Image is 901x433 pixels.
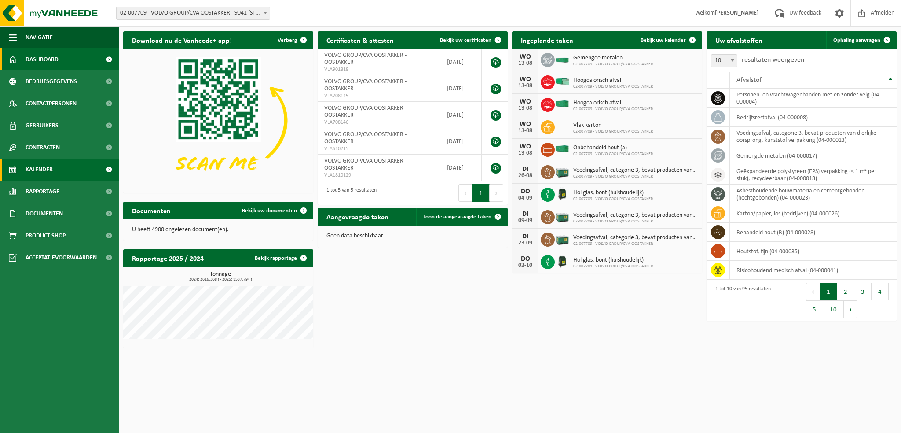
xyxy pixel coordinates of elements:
[324,66,433,73] span: VLA901818
[433,31,507,49] a: Bekijk uw certificaten
[116,7,270,20] span: 02-007709 - VOLVO GROUP/CVA OOSTAKKER - 9041 OOSTAKKER, SMALLEHEERWEG 31
[26,247,97,269] span: Acceptatievoorwaarden
[573,84,653,89] span: 02-007709 - VOLVO GROUP/CVA OOSTAKKER
[322,183,377,203] div: 1 tot 5 van 5 resultaten
[516,255,534,263] div: DO
[512,31,582,48] h2: Ingeplande taken
[516,211,534,218] div: DI
[326,233,499,239] p: Geen data beschikbaar.
[730,242,897,261] td: houtstof, fijn (04-000035)
[573,129,653,134] span: 02-007709 - VOLVO GROUP/CVA OOSTAKKER
[128,271,313,282] h3: Tonnage
[516,121,534,128] div: WO
[324,52,407,66] span: VOLVO GROUP/CVA OOSTAKKER - OOSTAKKER
[516,60,534,67] div: 13-08
[26,70,77,93] span: Bedrijfsgegevens
[573,100,653,107] span: Hoogcalorisch afval
[730,127,897,146] td: voedingsafval, categorie 3, bevat producten van dierlijke oorsprong, kunststof verpakking (04-000...
[555,100,570,108] img: HK-XC-40-GN-00
[271,31,312,49] button: Verberg
[736,77,762,84] span: Afvalstof
[472,184,490,202] button: 1
[634,31,701,49] a: Bekijk uw kalender
[711,55,737,67] span: 10
[711,54,737,67] span: 10
[730,165,897,185] td: geëxpandeerde polystyreen (EPS) verpakking (< 1 m² per stuk), recycleerbaar (04-000018)
[440,155,482,181] td: [DATE]
[516,150,534,156] div: 13-08
[555,209,570,224] img: PB-LB-0680-HPE-GN-01
[730,89,897,108] td: personen -en vrachtwagenbanden met en zonder velg (04-000004)
[641,37,686,43] span: Bekijk uw kalender
[123,249,212,266] h2: Rapportage 2025 / 2024
[573,152,653,157] span: 02-007709 - VOLVO GROUP/CVA OOSTAKKER
[516,128,534,134] div: 13-08
[844,300,857,318] button: Next
[26,225,66,247] span: Product Shop
[573,144,653,152] span: Onbehandeld hout (a)
[440,102,482,128] td: [DATE]
[242,208,297,214] span: Bekijk uw documenten
[573,167,698,174] span: Voedingsafval, categorie 3, bevat producten van dierlijke oorsprong, kunststof v...
[516,98,534,105] div: WO
[423,214,491,220] span: Toon de aangevraagde taken
[132,227,304,233] p: U heeft 4900 ongelezen document(en).
[416,208,507,226] a: Toon de aangevraagde taken
[26,159,53,181] span: Kalender
[826,31,896,49] a: Ophaling aanvragen
[26,137,60,159] span: Contracten
[573,234,698,241] span: Voedingsafval, categorie 3, bevat producten van dierlijke oorsprong, kunststof v...
[440,49,482,75] td: [DATE]
[516,83,534,89] div: 13-08
[516,233,534,240] div: DI
[248,249,312,267] a: Bekijk rapportage
[573,174,698,179] span: 02-007709 - VOLVO GROUP/CVA OOSTAKKER
[324,78,407,92] span: VOLVO GROUP/CVA OOSTAKKER - OOSTAKKER
[516,188,534,195] div: DO
[440,75,482,102] td: [DATE]
[555,231,570,246] img: PB-LB-0680-HPE-GN-01
[823,300,844,318] button: 10
[730,185,897,204] td: asbesthoudende bouwmaterialen cementgebonden (hechtgebonden) (04-000023)
[324,172,433,179] span: VLA1810129
[837,283,854,300] button: 2
[440,37,491,43] span: Bekijk uw certificaten
[730,146,897,165] td: gemengde metalen (04-000017)
[854,283,872,300] button: 3
[573,62,653,67] span: 02-007709 - VOLVO GROUP/CVA OOSTAKKER
[730,223,897,242] td: behandeld hout (B) (04-000028)
[806,300,823,318] button: 5
[711,282,771,319] div: 1 tot 10 van 95 resultaten
[318,31,403,48] h2: Certificaten & attesten
[235,202,312,219] a: Bekijk uw documenten
[324,119,433,126] span: VLA708146
[516,263,534,269] div: 02-10
[490,184,503,202] button: Next
[742,56,804,63] label: resultaten weergeven
[833,37,880,43] span: Ophaling aanvragen
[573,196,653,202] span: 02-007709 - VOLVO GROUP/CVA OOSTAKKER
[730,108,897,127] td: bedrijfsrestafval (04-000008)
[707,31,771,48] h2: Uw afvalstoffen
[26,115,59,137] span: Gebruikers
[440,128,482,155] td: [DATE]
[324,131,407,145] span: VOLVO GROUP/CVA OOSTAKKER - OOSTAKKER
[555,78,570,85] img: HK-XP-30-GN-00
[516,53,534,60] div: WO
[318,208,397,225] h2: Aangevraagde taken
[573,212,698,219] span: Voedingsafval, categorie 3, bevat producten van dierlijke oorsprong, kunststof v...
[573,189,653,196] span: Hol glas, bont (huishoudelijk)
[278,37,297,43] span: Verberg
[715,10,759,16] strong: [PERSON_NAME]
[516,195,534,201] div: 04-09
[730,204,897,223] td: karton/papier, los (bedrijven) (04-000026)
[324,145,433,152] span: VLA610215
[806,283,820,300] button: Previous
[324,105,407,118] span: VOLVO GROUP/CVA OOSTAKKER - OOSTAKKER
[820,283,837,300] button: 1
[573,122,653,129] span: Vlak karton
[555,164,570,179] img: PB-LB-0680-HPE-GN-01
[123,49,313,192] img: Download de VHEPlus App
[516,143,534,150] div: WO
[573,219,698,224] span: 02-007709 - VOLVO GROUP/CVA OOSTAKKER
